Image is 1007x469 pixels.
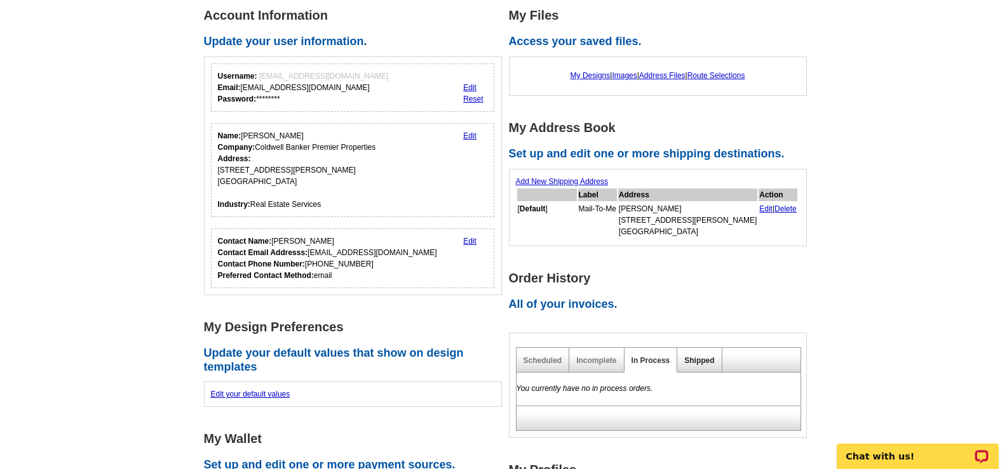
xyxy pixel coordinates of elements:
em: You currently have no in process orders. [517,384,653,393]
h2: All of your invoices. [509,298,814,312]
h1: My Address Book [509,121,814,135]
h2: Update your default values that show on design templates [204,347,509,374]
h1: Account Information [204,9,509,22]
th: Address [618,188,757,201]
th: Action [759,188,797,201]
h2: Update your user information. [204,35,509,49]
a: Delete [774,204,797,213]
b: Default [520,204,546,213]
td: Mail-To-Me [578,202,617,238]
strong: Contact Email Addresss: [218,248,308,257]
a: Add New Shipping Address [516,177,608,186]
div: [PERSON_NAME] [EMAIL_ADDRESS][DOMAIN_NAME] [PHONE_NUMBER] email [218,235,437,281]
div: Your personal details. [211,123,495,217]
td: | [759,202,797,238]
strong: Email: [218,83,241,92]
a: Edit [463,237,476,246]
h1: My Files [509,9,814,22]
strong: Address: [218,154,251,163]
h2: Set up and edit one or more shipping destinations. [509,147,814,161]
a: Edit [759,204,773,213]
a: Incomplete [576,356,616,365]
div: Who should we contact regarding order issues? [211,228,495,288]
td: [ ] [517,202,577,238]
a: In Process [632,356,670,365]
a: Shipped [684,356,714,365]
strong: Preferred Contact Method: [218,271,314,280]
strong: Username: [218,72,257,81]
th: Label [578,188,617,201]
a: Address Files [639,71,686,80]
strong: Contact Name: [218,237,272,246]
strong: Industry: [218,200,250,209]
div: [PERSON_NAME] Coldwell Banker Premier Properties [STREET_ADDRESS][PERSON_NAME] [GEOGRAPHIC_DATA] ... [218,130,376,210]
h1: Order History [509,272,814,285]
a: Images [612,71,637,80]
strong: Company: [218,143,255,152]
td: [PERSON_NAME] [STREET_ADDRESS][PERSON_NAME] [GEOGRAPHIC_DATA] [618,202,757,238]
div: | | | [516,63,800,88]
div: Your login information. [211,63,495,112]
a: Reset [463,95,483,103]
span: [EMAIL_ADDRESS][DOMAIN_NAME] [259,72,388,81]
iframe: LiveChat chat widget [828,429,1007,469]
a: Edit [463,83,476,92]
a: Edit your default values [211,390,290,399]
a: Route Selections [687,71,745,80]
strong: Password: [218,95,257,103]
a: Edit [463,131,476,140]
a: My Designs [571,71,611,80]
h1: My Design Preferences [204,320,509,334]
a: Scheduled [524,356,562,365]
strong: Contact Phone Number: [218,260,305,268]
h1: My Wallet [204,432,509,446]
strong: Name: [218,131,241,140]
h2: Access your saved files. [509,35,814,49]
